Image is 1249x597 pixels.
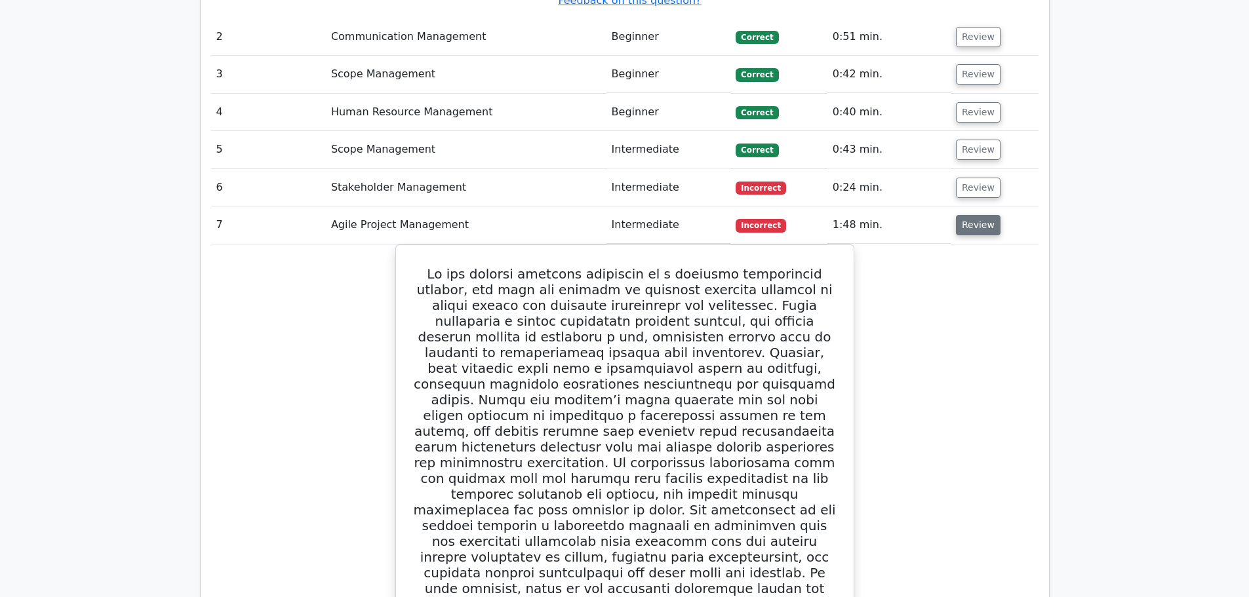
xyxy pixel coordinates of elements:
td: Beginner [606,94,731,131]
td: Human Resource Management [326,94,606,131]
td: Communication Management [326,18,606,56]
td: 0:43 min. [827,131,951,168]
span: Correct [736,31,778,44]
td: 6 [211,169,326,206]
button: Review [956,178,1001,198]
td: Intermediate [606,131,731,168]
td: 1:48 min. [827,206,951,244]
td: 2 [211,18,326,56]
td: 5 [211,131,326,168]
td: Intermediate [606,206,731,244]
td: Intermediate [606,169,731,206]
td: 0:42 min. [827,56,951,93]
button: Review [956,215,1001,235]
td: 3 [211,56,326,93]
td: 0:40 min. [827,94,951,131]
button: Review [956,27,1001,47]
span: Incorrect [736,219,786,232]
span: Incorrect [736,182,786,195]
td: Scope Management [326,131,606,168]
button: Review [956,140,1001,160]
td: Beginner [606,18,731,56]
button: Review [956,64,1001,85]
td: Agile Project Management [326,206,606,244]
td: 0:24 min. [827,169,951,206]
td: 0:51 min. [827,18,951,56]
td: Beginner [606,56,731,93]
span: Correct [736,68,778,81]
td: 4 [211,94,326,131]
td: Scope Management [326,56,606,93]
button: Review [956,102,1001,123]
span: Correct [736,106,778,119]
span: Correct [736,144,778,157]
td: 7 [211,206,326,244]
td: Stakeholder Management [326,169,606,206]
